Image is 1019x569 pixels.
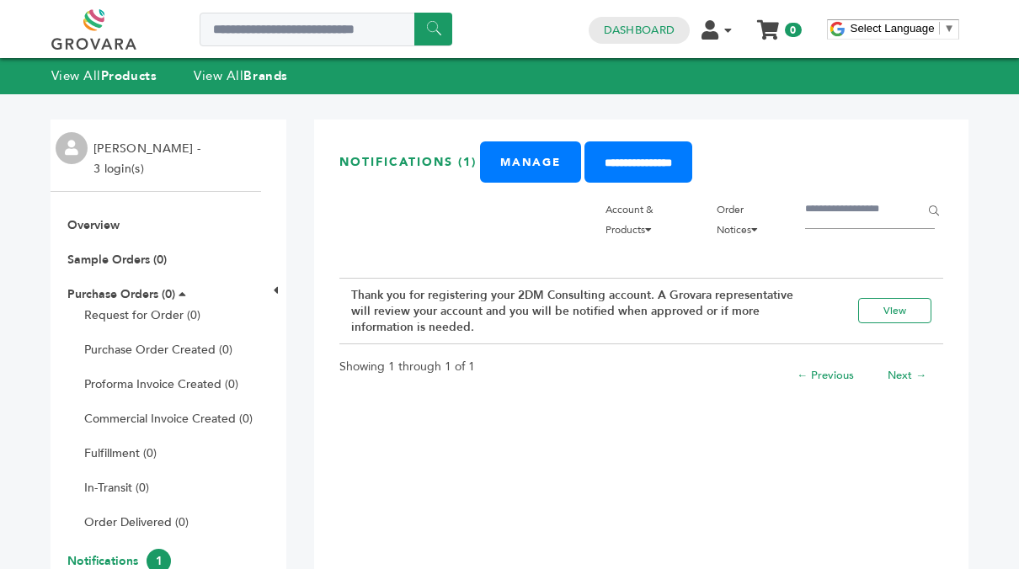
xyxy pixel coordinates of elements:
strong: Brands [243,67,287,84]
a: Notifications1 [67,553,171,569]
a: Proforma Invoice Created (0) [84,376,238,392]
a: My Cart [758,15,777,33]
input: Filter by keywords [805,191,935,229]
span: 0 [785,23,801,37]
a: Select Language​ [851,22,955,35]
span: ​ [939,22,940,35]
span: ▼ [944,22,955,35]
a: View AllBrands [194,67,288,84]
a: In-Transit (0) [84,480,149,496]
span: Select Language [851,22,935,35]
a: View AllProducts [51,67,157,84]
input: Search a product or brand... [200,13,452,46]
p: Showing 1 through 1 of 1 [339,357,475,377]
a: Next → [888,368,926,383]
a: Manage [480,141,581,183]
a: Overview [67,217,120,233]
a: Purchase Order Created (0) [84,342,232,358]
a: Fulfillment (0) [84,445,157,461]
a: View [858,298,931,323]
strong: Products [101,67,157,84]
a: Commercial Invoice Created (0) [84,411,253,427]
a: Sample Orders (0) [67,252,167,268]
img: profile.png [56,132,88,164]
a: Purchase Orders (0) [67,286,175,302]
td: Thank you for registering your 2DM Consulting account. A Grovara representative will review your ... [339,278,823,343]
a: ← Previous [797,368,854,383]
a: Dashboard [604,23,675,38]
li: [PERSON_NAME] - 3 login(s) [93,139,205,179]
h3: Notifications (1) [339,154,477,170]
a: Request for Order (0) [84,307,200,323]
li: Account & Products [597,191,699,248]
li: Order Notices [708,191,790,248]
a: Order Delivered (0) [84,514,189,530]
